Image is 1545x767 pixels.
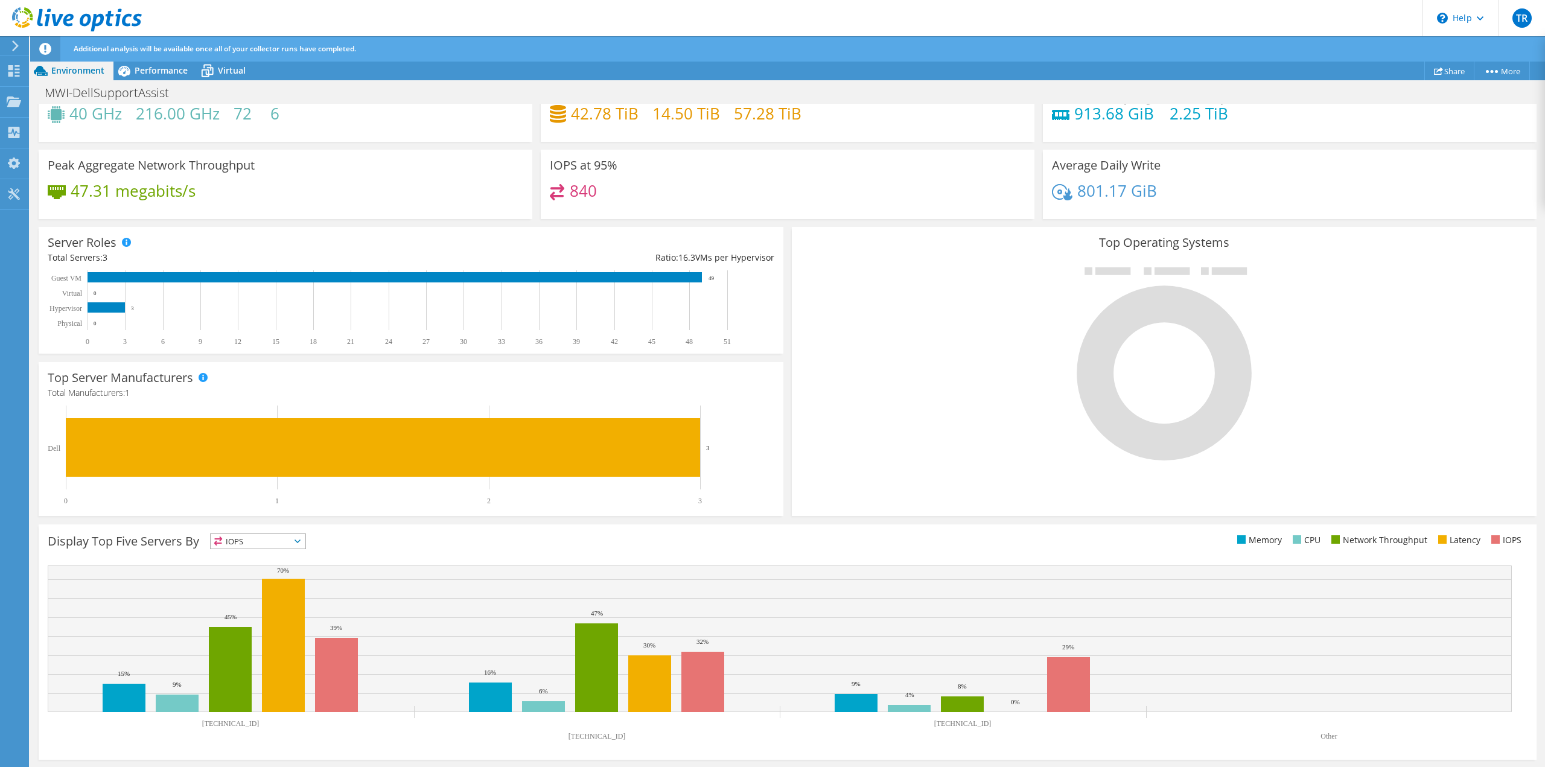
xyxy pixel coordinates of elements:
text: 6% [539,687,548,695]
text: 2 [487,497,491,505]
div: Total Servers: [48,251,411,264]
h4: 47.31 megabits/s [71,184,196,197]
text: 18 [310,337,317,346]
div: Ratio: VMs per Hypervisor [411,251,774,264]
span: Environment [51,65,104,76]
text: Guest VM [51,274,81,282]
text: 3 [123,337,127,346]
text: 9% [173,681,182,688]
text: 16% [484,669,496,676]
h4: 801.17 GiB [1077,184,1157,197]
span: 1 [125,387,130,398]
h4: 2.25 TiB [1170,107,1228,120]
h3: Peak Aggregate Network Throughput [48,159,255,172]
text: 27 [422,337,430,346]
h4: 840 [570,184,597,197]
text: 47% [591,609,603,617]
text: 21 [347,337,354,346]
h4: 14.50 TiB [652,107,720,120]
h3: Top Operating Systems [801,236,1527,249]
text: 51 [724,337,731,346]
text: Virtual [62,289,83,298]
span: Performance [135,65,188,76]
a: Share [1424,62,1474,80]
text: 15% [118,670,130,677]
text: 0% [1011,698,1020,705]
h4: Total Manufacturers: [48,386,774,399]
h1: MWI-DellSupportAssist [39,86,188,100]
h4: 216.00 GHz [136,107,220,120]
text: Hypervisor [49,304,82,313]
text: 3 [131,305,134,311]
li: IOPS [1488,533,1521,547]
text: [TECHNICAL_ID] [934,719,992,728]
text: [TECHNICAL_ID] [202,719,260,728]
text: 30% [643,641,655,649]
li: Network Throughput [1328,533,1427,547]
h3: Top Server Manufacturers [48,371,193,384]
text: 45 [648,337,655,346]
svg: \n [1437,13,1448,24]
span: 3 [103,252,107,263]
text: 45% [225,613,237,620]
text: 9% [852,680,861,687]
text: 0 [86,337,89,346]
text: [TECHNICAL_ID] [569,732,626,740]
text: 48 [686,337,693,346]
h4: 72 [234,107,256,120]
h3: Average Daily Write [1052,159,1161,172]
text: 30 [460,337,467,346]
text: 1 [275,497,279,505]
span: CPU Sockets [270,94,319,105]
h4: 57.28 TiB [734,107,801,120]
span: 16.3 [678,252,695,263]
text: Other [1320,732,1337,740]
h4: 913.68 GiB [1074,107,1156,120]
li: CPU [1290,533,1320,547]
text: 70% [277,567,289,574]
text: Physical [57,319,82,328]
span: Virtual [218,65,246,76]
text: 9 [199,337,202,346]
text: 36 [535,337,543,346]
text: 0 [94,290,97,296]
text: 24 [385,337,392,346]
span: Additional analysis will be available once all of your collector runs have completed. [74,43,356,54]
text: 32% [696,638,709,645]
span: TR [1512,8,1532,28]
text: 33 [498,337,505,346]
text: 8% [958,683,967,690]
h4: 6 [270,107,319,120]
text: 0 [64,497,68,505]
h4: 40 GHz [69,107,122,120]
text: 12 [234,337,241,346]
text: 3 [706,444,710,451]
text: 42 [611,337,618,346]
h4: 42.78 TiB [571,107,639,120]
text: 29% [1062,643,1074,651]
text: 49 [709,275,715,281]
li: Memory [1234,533,1282,547]
span: IOPS [211,534,305,549]
h3: Server Roles [48,236,116,249]
text: 39% [330,624,342,631]
text: 0 [94,320,97,326]
text: 4% [905,691,914,698]
text: 3 [698,497,702,505]
text: 39 [573,337,580,346]
text: Dell [48,444,60,453]
h3: IOPS at 95% [550,159,617,172]
text: 6 [161,337,165,346]
text: 15 [272,337,279,346]
a: More [1474,62,1530,80]
li: Latency [1435,533,1480,547]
